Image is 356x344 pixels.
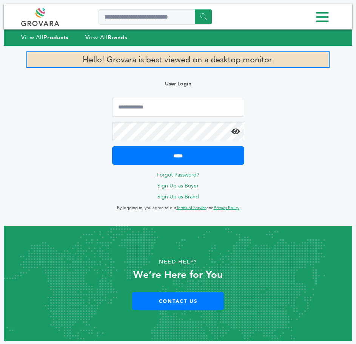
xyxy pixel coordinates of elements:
[165,80,191,87] b: User Login
[112,122,244,141] input: Password
[21,256,335,268] p: Need Help?
[99,9,212,25] input: Search a product or brand...
[132,292,224,310] a: Contact Us
[21,9,335,26] div: Menu
[112,98,244,117] input: Email Address
[21,34,69,41] a: View AllProducts
[157,171,199,178] a: Forgot Password?
[108,34,127,41] strong: Brands
[176,205,207,211] a: Terms of Service
[133,268,223,282] strong: We’re Here for You
[112,203,244,212] p: By logging in, you agree to our and
[157,193,199,200] a: Sign Up as Brand
[43,34,68,41] strong: Products
[85,34,128,41] a: View AllBrands
[157,182,199,189] a: Sign Up as Buyer
[214,205,239,211] a: Privacy Policy
[26,51,330,68] p: Hello! Grovara is best viewed on a desktop monitor.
